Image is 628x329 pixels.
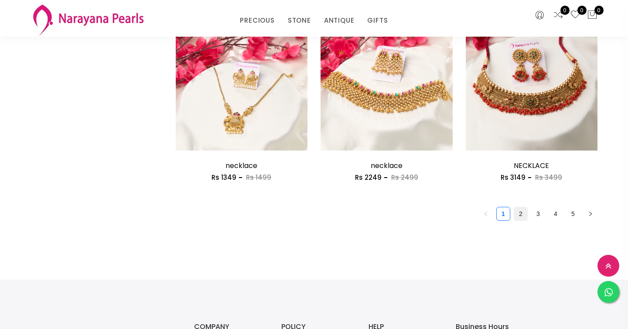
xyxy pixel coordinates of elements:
span: Rs 1349 [212,173,236,182]
a: 0 [553,10,563,21]
a: 3 [532,207,545,220]
a: GIFTS [367,14,388,27]
li: 3 [531,207,545,221]
a: 0 [570,10,580,21]
a: 1 [497,207,510,220]
span: Rs 1499 [246,173,271,182]
span: 0 [560,6,570,15]
a: NECKLACE [514,161,549,171]
span: Rs 3149 [501,173,526,182]
a: necklace [371,161,403,171]
button: 0 [587,10,597,21]
a: necklace [225,161,257,171]
li: 2 [514,207,528,221]
button: right [584,207,597,221]
li: 1 [496,207,510,221]
span: 0 [594,6,604,15]
span: left [483,211,488,216]
span: 0 [577,6,587,15]
li: Previous Page [479,207,493,221]
a: 4 [549,207,562,220]
button: left [479,207,493,221]
li: Next Page [584,207,597,221]
span: Rs 2499 [391,173,418,182]
a: 2 [514,207,527,220]
span: Rs 2249 [355,173,382,182]
a: PRECIOUS [240,14,274,27]
a: ANTIQUE [324,14,355,27]
li: 4 [549,207,563,221]
span: right [588,211,593,216]
span: Rs 3499 [535,173,562,182]
li: 5 [566,207,580,221]
a: STONE [288,14,311,27]
a: 5 [567,207,580,220]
